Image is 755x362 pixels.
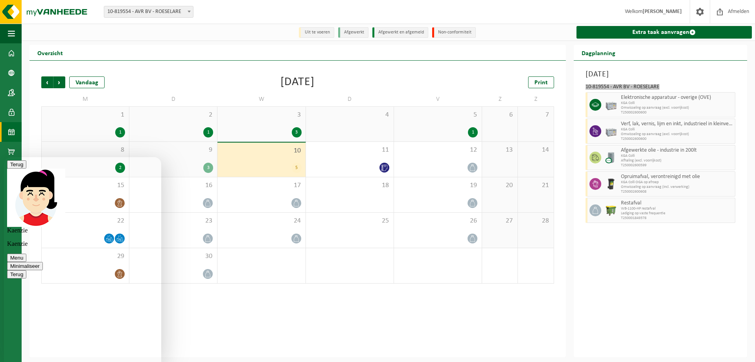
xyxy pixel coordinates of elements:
[518,92,554,106] td: Z
[586,69,735,80] h3: [DATE]
[338,27,368,38] li: Afgewerkt
[104,6,193,17] span: 10-819554 - AVR BV - ROESELARE
[522,217,549,225] span: 28
[69,76,105,88] div: Vandaag
[310,111,390,119] span: 4
[398,217,478,225] span: 26
[643,9,682,15] strong: [PERSON_NAME]
[621,200,733,206] span: Restafval
[203,127,213,137] div: 1
[115,127,125,137] div: 1
[586,84,735,92] div: 10-819554 - AVR BV - ROESELARE
[621,158,733,163] span: Afhaling (excl. voorrijkost)
[133,217,213,225] span: 23
[217,92,306,106] td: W
[621,101,733,106] span: KGA Colli
[621,132,733,137] span: Omwisseling op aanvraag (excl. voorrijkost)
[432,27,476,38] li: Non-conformiteit
[605,125,617,137] img: PB-LB-0680-HPE-GY-11
[621,121,733,127] span: Verf, lak, vernis, lijm en inkt, industrieel in kleinverpakking
[372,27,428,38] li: Afgewerkt en afgemeld
[41,92,129,106] td: M
[468,127,478,137] div: 1
[522,146,549,154] span: 14
[621,147,733,154] span: Afgewerkte olie - industrie in 200lt
[605,178,617,190] img: WB-0240-HPE-BK-01
[576,26,752,39] a: Extra taak aanvragen
[41,76,53,88] span: Vorige
[482,92,518,106] td: Z
[221,181,301,190] span: 17
[621,106,733,110] span: Omwisseling op aanvraag (excl. voorrijkost)
[621,216,733,221] span: T250001849378
[534,80,548,86] span: Print
[129,92,217,106] td: D
[398,111,478,119] span: 5
[292,127,302,137] div: 3
[310,217,390,225] span: 25
[621,189,733,194] span: T250002600608
[522,111,549,119] span: 7
[621,137,733,141] span: T250002600600
[310,146,390,154] span: 11
[104,6,193,18] span: 10-819554 - AVR BV - ROESELARE
[605,99,617,111] img: PB-LB-0680-HPE-GY-11
[621,154,733,158] span: KGA Colli
[621,174,733,180] span: Opruimafval, verontreinigd met olie
[621,206,733,211] span: WB-1100-HP restafval
[203,163,213,173] div: 3
[221,147,301,155] span: 10
[605,204,617,216] img: WB-1100-HPE-GN-50
[398,181,478,190] span: 19
[621,95,733,101] span: Elektronische apparatuur - overige (OVE)
[621,163,733,168] span: T250002600599
[486,111,514,119] span: 6
[605,152,617,163] img: LP-LD-00200-CU
[53,76,65,88] span: Volgende
[621,211,733,216] span: Lediging op vaste frequentie
[46,111,125,119] span: 1
[621,185,733,189] span: Omwisseling op aanvraag (incl. verwerking)
[221,111,301,119] span: 3
[486,181,514,190] span: 20
[528,76,554,88] a: Print
[574,45,623,60] h2: Dagplanning
[299,27,334,38] li: Uit te voeren
[280,76,315,88] div: [DATE]
[621,110,733,115] span: T250002600600
[133,252,213,261] span: 30
[398,146,478,154] span: 12
[4,157,161,362] iframe: chat widget
[221,217,301,225] span: 24
[522,181,549,190] span: 21
[292,163,302,173] div: 5
[486,146,514,154] span: 13
[133,146,213,154] span: 9
[306,92,394,106] td: D
[46,146,125,154] span: 8
[621,127,733,132] span: KGA Colli
[394,92,482,106] td: V
[621,180,733,185] span: KGA Colli OGA op afroep
[29,45,71,60] h2: Overzicht
[133,181,213,190] span: 16
[486,217,514,225] span: 27
[133,111,213,119] span: 2
[310,181,390,190] span: 18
